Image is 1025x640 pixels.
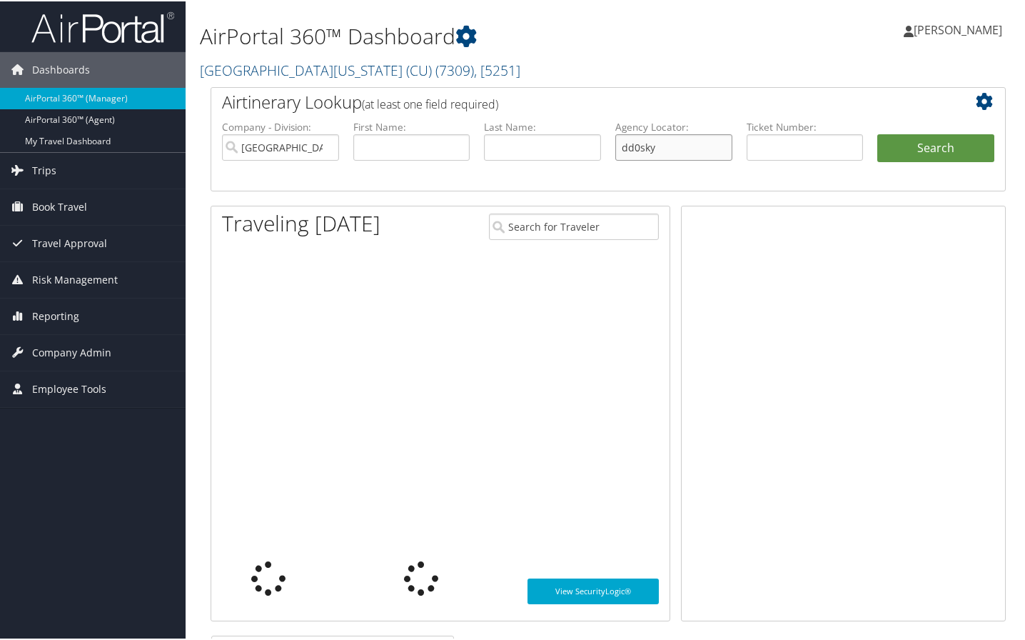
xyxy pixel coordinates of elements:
label: First Name: [353,119,470,133]
h1: Traveling [DATE] [222,207,380,237]
a: [GEOGRAPHIC_DATA][US_STATE] (CU) [200,59,520,79]
span: Risk Management [32,261,118,296]
label: Ticket Number: [747,119,864,133]
label: Last Name: [484,119,601,133]
img: airportal-logo.png [31,9,174,43]
span: ( 7309 ) [435,59,474,79]
span: [PERSON_NAME] [914,21,1002,36]
span: Trips [32,151,56,187]
h2: Airtinerary Lookup [222,89,928,113]
a: View SecurityLogic® [527,577,659,603]
span: Company Admin [32,334,111,369]
span: Reporting [32,297,79,333]
span: (at least one field required) [362,95,498,111]
button: Search [877,133,994,161]
span: Travel Approval [32,224,107,260]
span: Employee Tools [32,370,106,406]
label: Company - Division: [222,119,339,133]
h1: AirPortal 360™ Dashboard [200,20,744,50]
a: [PERSON_NAME] [904,7,1016,50]
span: Book Travel [32,188,87,224]
span: Dashboards [32,51,90,86]
label: Agency Locator: [615,119,732,133]
input: Search for Traveler [489,212,658,239]
span: , [ 5251 ] [474,59,520,79]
